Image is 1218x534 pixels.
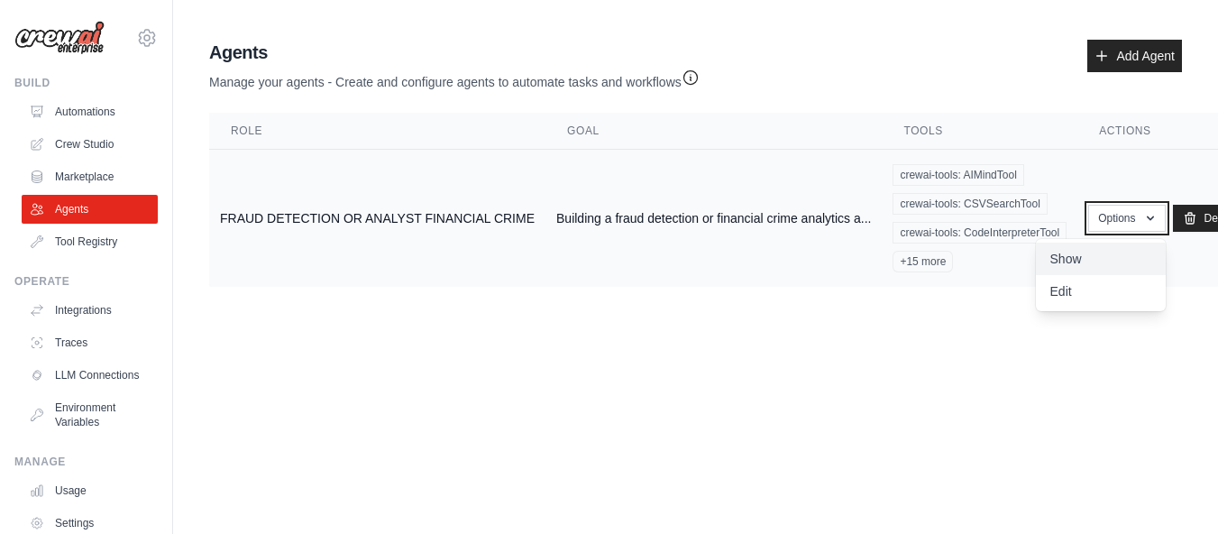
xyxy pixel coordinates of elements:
[893,193,1047,215] span: crewai-tools: CSVSearchTool
[22,195,158,224] a: Agents
[14,21,105,55] img: Logo
[893,222,1067,244] span: crewai-tools: CodeInterpreterTool
[22,130,158,159] a: Crew Studio
[14,274,158,289] div: Operate
[14,76,158,90] div: Build
[1036,243,1166,275] a: Show
[22,162,158,191] a: Marketplace
[22,328,158,357] a: Traces
[22,393,158,437] a: Environment Variables
[209,40,700,65] h2: Agents
[1036,275,1166,308] a: Edit
[209,150,545,288] td: FRAUD DETECTION OR ANALYST FINANCIAL CRIME
[14,455,158,469] div: Manage
[22,361,158,390] a: LLM Connections
[893,164,1023,186] span: crewai-tools: AIMindTool
[209,65,700,91] p: Manage your agents - Create and configure agents to automate tasks and workflows
[1087,40,1182,72] a: Add Agent
[22,227,158,256] a: Tool Registry
[22,97,158,126] a: Automations
[209,113,545,150] th: Role
[22,476,158,505] a: Usage
[22,296,158,325] a: Integrations
[882,113,1077,150] th: Tools
[545,150,882,288] td: Building a fraud detection or financial crime analytics a...
[1088,205,1165,232] button: Options
[545,113,882,150] th: Goal
[893,251,953,272] span: +15 more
